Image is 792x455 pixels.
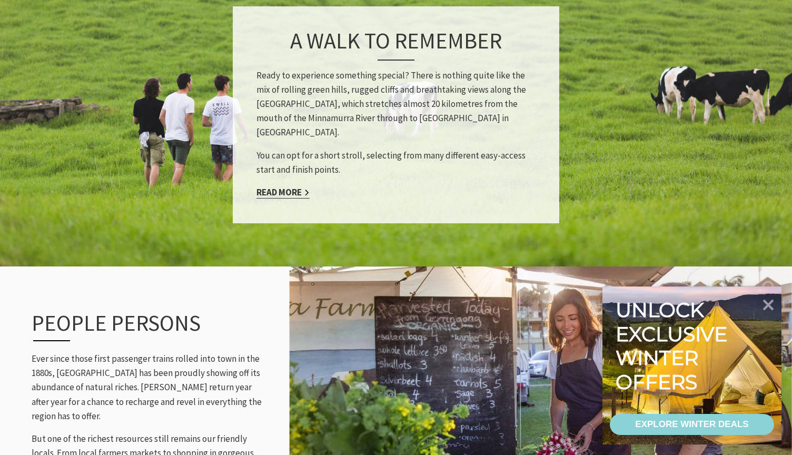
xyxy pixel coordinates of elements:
[256,68,536,140] p: Ready to experience something special? There is nothing quite like the mix of rolling green hills...
[610,414,774,435] a: EXPLORE WINTER DEALS
[256,149,536,177] p: You can opt for a short stroll, selecting from many different easy-access start and finish points.
[616,298,732,394] div: Unlock exclusive winter offers
[256,186,310,199] a: Read More
[256,27,536,60] h3: A walk to remember
[32,310,240,341] h3: People persons
[635,414,748,435] div: EXPLORE WINTER DEALS
[32,352,263,423] p: Ever since those first passenger trains rolled into town in the 1880s, [GEOGRAPHIC_DATA] has been...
